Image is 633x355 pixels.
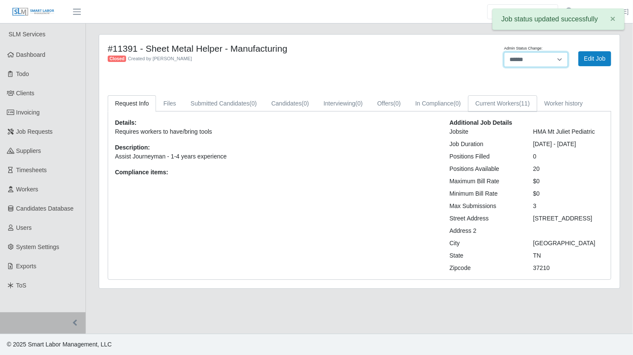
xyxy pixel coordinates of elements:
input: Search [487,4,558,19]
span: Job Requests [16,128,53,135]
span: System Settings [16,244,59,250]
div: Positions Filled [443,152,527,161]
a: Files [156,95,183,112]
div: [DATE] - [DATE] [527,140,610,149]
span: © 2025 Smart Labor Management, LLC [7,341,112,348]
div: Maximum Bill Rate [443,177,527,186]
div: 3 [527,202,610,211]
div: Positions Available [443,164,527,173]
label: Admin Status Change: [504,46,542,52]
div: $0 [527,189,610,198]
span: Todo [16,70,29,77]
img: SLM Logo [12,7,55,17]
a: Edit Job [578,51,611,66]
span: Timesheets [16,167,47,173]
b: Description: [115,144,150,151]
span: (0) [394,100,401,107]
b: Details: [115,119,137,126]
div: [GEOGRAPHIC_DATA] [527,239,610,248]
span: Suppliers [16,147,41,154]
a: In Compliance [408,95,468,112]
span: Created by [PERSON_NAME] [128,56,192,61]
span: Users [16,224,32,231]
a: Candidates [264,95,316,112]
b: Additional Job Details [450,119,512,126]
span: (0) [250,100,257,107]
a: [PERSON_NAME] [580,7,629,16]
div: Job Duration [443,140,527,149]
a: Request Info [108,95,156,112]
div: Street Address [443,214,527,223]
span: ToS [16,282,26,289]
span: Exports [16,263,36,270]
a: Worker history [537,95,590,112]
div: Jobsite [443,127,527,136]
div: Max Submissions [443,202,527,211]
span: Workers [16,186,38,193]
div: 20 [527,164,610,173]
span: SLM Services [9,31,45,38]
span: Dashboard [16,51,46,58]
span: Closed [108,56,126,62]
div: City [443,239,527,248]
div: Job status updated successfully [492,9,624,30]
b: Compliance items: [115,169,168,176]
a: Current Workers [468,95,537,112]
span: (0) [453,100,461,107]
span: Invoicing [16,109,40,116]
span: (0) [302,100,309,107]
h4: #11391 - Sheet Metal Helper - Manufacturing [108,43,396,54]
span: Candidates Database [16,205,74,212]
span: (0) [356,100,363,107]
p: Assist Journeyman - 1-4 years experience [115,152,437,161]
div: 37210 [527,264,610,273]
div: HMA Mt Juliet Pediatric [527,127,610,136]
span: (11) [519,100,530,107]
a: Submitted Candidates [183,95,264,112]
div: 0 [527,152,610,161]
p: Requires workers to have/bring tools [115,127,437,136]
a: Interviewing [316,95,370,112]
div: TN [527,251,610,260]
div: Address 2 [443,226,527,235]
a: Offers [370,95,408,112]
div: $0 [527,177,610,186]
span: Clients [16,90,35,97]
div: Zipcode [443,264,527,273]
div: [STREET_ADDRESS] [527,214,610,223]
div: State [443,251,527,260]
div: Minimum Bill Rate [443,189,527,198]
